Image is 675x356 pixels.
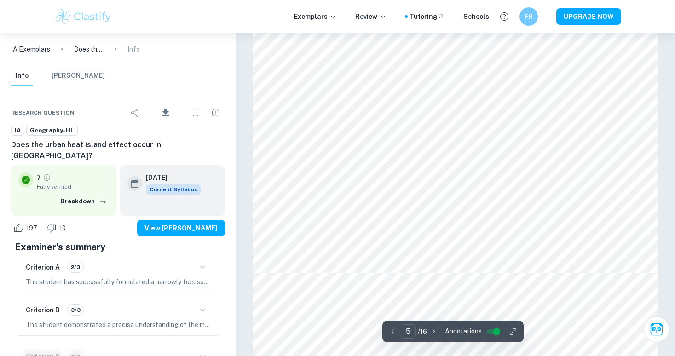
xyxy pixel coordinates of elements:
span: 197 [21,224,42,233]
h6: FR [523,11,534,22]
div: Like [11,221,42,235]
span: 2/3 [68,263,83,271]
button: Breakdown [58,195,109,208]
span: Current Syllabus [146,184,201,195]
p: 7 [37,172,41,183]
div: Bookmark [186,103,205,122]
button: Info [11,66,33,86]
span: Fully verified [37,183,109,191]
p: The student has successfully formulated a narrowly focused geographical fieldwork question that i... [26,277,210,287]
button: Ask Clai [644,316,669,342]
div: Download [146,101,185,125]
span: 3/3 [68,306,84,314]
div: Report issue [207,103,225,122]
a: IA Exemplars [11,44,50,54]
a: Grade fully verified [43,173,51,182]
p: Review [355,11,387,22]
a: Geography-HL [26,125,78,136]
p: / 16 [418,327,427,337]
span: IA [12,126,24,135]
button: View [PERSON_NAME] [137,220,225,236]
p: The student demonstrated a precise understanding of the methods used for both primary and seconda... [26,320,210,330]
p: Does the urban heat island effect occur in [GEOGRAPHIC_DATA]? [74,44,104,54]
a: Schools [463,11,489,22]
a: IA [11,125,24,136]
h6: Does the urban heat island effect occur in [GEOGRAPHIC_DATA]? [11,139,225,161]
button: UPGRADE NOW [556,8,621,25]
a: Tutoring [410,11,445,22]
span: Geography-HL [27,126,77,135]
h6: [DATE] [146,172,194,183]
span: 10 [54,224,71,233]
button: Help and Feedback [496,9,512,24]
div: Share [126,103,144,122]
span: Research question [11,109,75,117]
h6: Criterion B [26,305,60,315]
p: Info [127,44,140,54]
span: Annotations [445,327,482,336]
h6: Criterion A [26,262,60,272]
h5: Examiner's summary [15,240,221,254]
button: [PERSON_NAME] [52,66,105,86]
button: FR [519,7,538,26]
div: Dislike [44,221,71,235]
div: This exemplar is based on the current syllabus. Feel free to refer to it for inspiration/ideas wh... [146,184,201,195]
p: Exemplars [294,11,337,22]
img: Clastify logo [54,7,113,26]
